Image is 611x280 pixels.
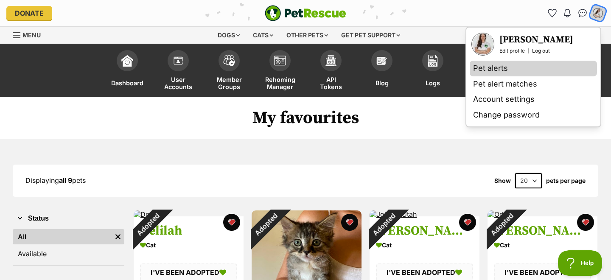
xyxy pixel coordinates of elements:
[471,33,494,56] a: Your profile
[376,55,388,67] img: blogs-icon-e71fceff818bbaa76155c998696f2ea9b8fc06abc828b24f45ee82a475c2fd99.svg
[140,239,237,251] div: Cat
[265,5,346,21] img: logo-e224e6f780fb5917bec1dbf3a21bbac754714ae5b6737aabdf751b685950b380.svg
[545,6,605,20] ul: Account quick links
[426,76,440,90] span: Logs
[376,223,473,239] h3: [PERSON_NAME] [US_STATE]
[470,76,597,92] a: Pet alert matches
[265,76,295,90] span: Rehoming Manager
[111,76,143,90] span: Dashboard
[153,46,204,97] a: User Accounts
[25,176,86,185] span: Displaying pets
[359,199,409,250] div: Adopted
[274,56,286,66] img: group-profile-icon-3fa3cf56718a62981997c0bc7e787c4b2cf8bcc04b72c1350f741eb67cf2f40e.svg
[499,34,573,46] h3: [PERSON_NAME]
[265,5,346,21] a: PetRescue
[592,8,603,19] img: Laurel Richardson profile pic
[172,55,184,67] img: members-icon-d6bcda0bfb97e5ba05b48644448dc2971f67d37433e5abca221da40c41542bd5.svg
[470,61,597,76] a: Pet alerts
[356,46,407,97] a: Blog
[305,46,356,97] a: API Tokens
[470,92,597,107] a: Account settings
[494,177,511,184] span: Show
[212,27,246,44] div: Dogs
[494,239,591,251] div: Cat
[458,46,509,97] a: Tools
[6,6,52,20] a: Donate
[578,9,587,17] img: chat-41dd97257d64d25036548639549fe6c8038ab92f7586957e7f3b1b290dea8141.svg
[102,46,153,97] a: Dashboard
[121,55,133,67] img: dashboard-icon-eb2f2d2d3e046f16d808141f083e7271f6b2e854fb5c12c21221c1fb7104beca.svg
[561,6,574,20] button: Notifications
[13,246,124,261] a: Available
[407,46,458,97] a: Logs
[427,55,439,67] img: logs-icon-5bf4c29380941ae54b88474b1138927238aebebbc450bc62c8517511492d5a22.svg
[255,46,305,97] a: Rehoming Manager
[545,6,559,20] a: Favourites
[13,229,112,244] a: All
[13,227,124,265] div: Status
[134,210,162,218] a: Adopted
[341,214,358,231] button: favourite
[376,239,473,251] div: Cat
[204,46,255,97] a: Member Groups
[59,176,72,185] strong: all 9
[112,229,124,244] a: Remove filter
[376,76,389,90] span: Blog
[13,213,124,224] button: Status
[316,76,346,90] span: API Tokens
[140,223,237,239] h3: Delilah
[470,107,597,123] a: Change password
[13,27,47,42] a: Menu
[223,214,240,231] button: favourite
[325,55,337,67] img: api-icon-849e3a9e6f871e3acf1f60245d25b4cd0aad652aa5f5372336901a6a67317bd8.svg
[241,199,291,250] div: Adopted
[476,199,527,250] div: Adopted
[576,6,589,20] a: Conversations
[546,177,586,184] label: pets per page
[370,210,417,218] a: Adopted
[223,55,235,66] img: team-members-icon-5396bd8760b3fe7c0b43da4ab00e1e3bb1a5d9ba89233759b79545d2d3fc5d0d.svg
[123,199,173,250] div: Adopted
[247,27,279,44] div: Cats
[335,27,406,44] div: Get pet support
[163,76,193,90] span: User Accounts
[589,4,606,22] button: My account
[558,250,603,276] iframe: Help Scout Beacon - Open
[499,34,573,46] a: Your profile
[494,223,591,239] h3: [PERSON_NAME]
[22,31,41,39] span: Menu
[459,214,476,231] button: favourite
[564,9,571,17] img: notifications-46538b983faf8c2785f20acdc204bb7945ddae34d4c08c2a6579f10ce5e182be.svg
[499,48,525,54] a: Edit profile
[488,210,509,218] a: Adopted
[472,34,493,55] img: Laurel Richardson profile pic
[532,48,550,54] a: Log out
[577,214,594,231] button: favourite
[214,76,244,90] span: Member Groups
[280,27,334,44] div: Other pets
